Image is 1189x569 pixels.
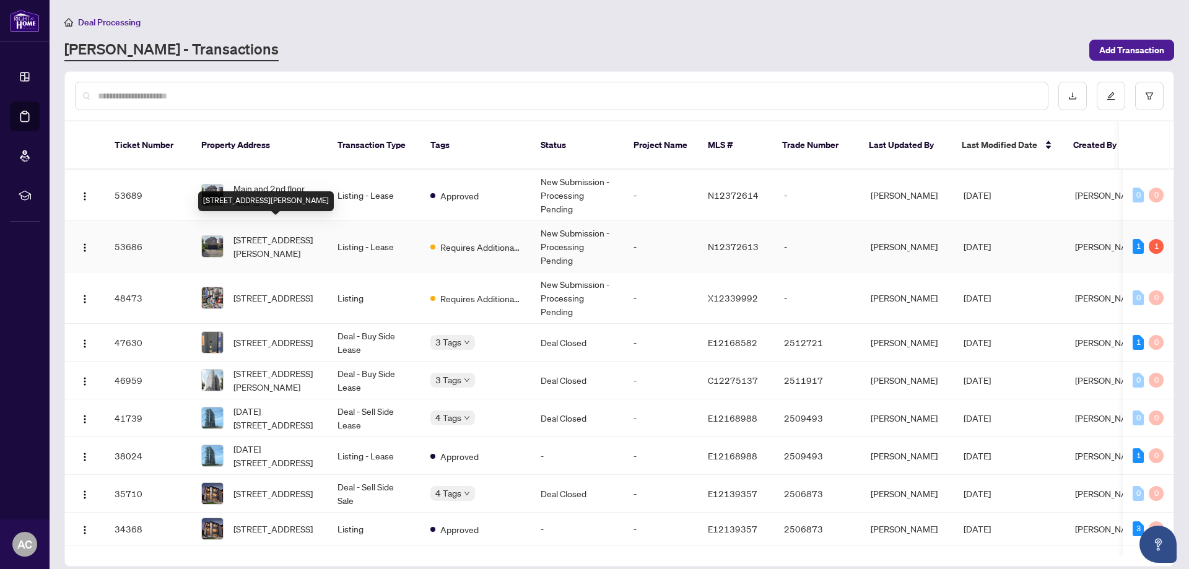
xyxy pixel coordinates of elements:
td: - [624,272,698,324]
span: [PERSON_NAME] [1075,375,1142,386]
td: Listing - Lease [328,221,420,272]
div: 0 [1149,373,1164,388]
div: 0 [1133,188,1144,202]
span: [PERSON_NAME] [1075,488,1142,499]
span: [PERSON_NAME] [1075,241,1142,252]
span: Requires Additional Docs [440,240,521,254]
span: [DATE] [964,241,991,252]
td: Listing - Lease [328,170,420,221]
span: [STREET_ADDRESS] [233,291,313,305]
td: Deal - Sell Side Sale [328,475,420,513]
div: 0 [1133,486,1144,501]
span: [DATE] [964,375,991,386]
td: 48473 [105,272,191,324]
button: Add Transaction [1089,40,1174,61]
td: Deal - Buy Side Lease [328,324,420,362]
span: X12339992 [708,292,758,303]
div: 1 [1149,239,1164,254]
span: [STREET_ADDRESS] [233,522,313,536]
span: Add Transaction [1099,40,1164,60]
span: Approved [440,523,479,536]
td: Deal Closed [531,362,624,399]
img: Logo [80,490,90,500]
span: Deal Processing [78,17,141,28]
td: Listing [328,272,420,324]
img: thumbnail-img [202,370,223,391]
img: thumbnail-img [202,236,223,257]
div: 0 [1133,290,1144,305]
button: Logo [75,185,95,205]
td: - [774,221,861,272]
span: N12372613 [708,241,759,252]
button: Logo [75,408,95,428]
img: Logo [80,525,90,535]
td: [PERSON_NAME] [861,324,954,362]
span: [STREET_ADDRESS] [233,336,313,349]
td: 53689 [105,170,191,221]
td: Deal Closed [531,475,624,513]
td: - [624,221,698,272]
td: Deal - Buy Side Lease [328,362,420,399]
div: 1 [1133,448,1144,463]
td: - [531,513,624,545]
td: [PERSON_NAME] [861,437,954,475]
td: [PERSON_NAME] [861,221,954,272]
span: AC [17,536,32,553]
span: [STREET_ADDRESS][PERSON_NAME] [233,367,318,394]
span: Last Modified Date [962,138,1037,152]
span: download [1068,92,1077,100]
div: 0 [1149,521,1164,536]
span: [PERSON_NAME] [1075,523,1142,534]
span: Main and 2nd floor floor-[STREET_ADDRESS][PERSON_NAME] [233,181,318,209]
span: [STREET_ADDRESS][PERSON_NAME] [233,233,318,260]
img: thumbnail-img [202,518,223,539]
th: Created By [1063,121,1138,170]
span: home [64,18,73,27]
button: download [1058,82,1087,110]
td: 34368 [105,513,191,545]
a: [PERSON_NAME] - Transactions [64,39,279,61]
td: 2506873 [774,513,861,545]
span: [DATE] [964,523,991,534]
span: [PERSON_NAME] [1075,189,1142,201]
td: Deal Closed [531,324,624,362]
img: thumbnail-img [202,445,223,466]
img: thumbnail-img [202,407,223,428]
span: down [464,490,470,497]
td: Listing [328,513,420,545]
span: E12139357 [708,523,757,534]
th: Project Name [624,121,698,170]
td: 2511917 [774,362,861,399]
button: Logo [75,484,95,503]
td: New Submission - Processing Pending [531,170,624,221]
th: Status [531,121,624,170]
span: 4 Tags [435,486,461,500]
td: 2512721 [774,324,861,362]
button: Logo [75,332,95,352]
span: E12168988 [708,450,757,461]
span: [DATE] [964,337,991,348]
td: Deal - Sell Side Lease [328,399,420,437]
img: Logo [80,414,90,424]
div: 0 [1149,410,1164,425]
span: [DATE] [964,292,991,303]
button: Open asap [1139,526,1177,563]
span: E12168582 [708,337,757,348]
div: 0 [1133,410,1144,425]
div: [STREET_ADDRESS][PERSON_NAME] [198,191,334,211]
span: [DATE] [964,488,991,499]
td: [PERSON_NAME] [861,513,954,545]
span: down [464,415,470,421]
td: [PERSON_NAME] [861,272,954,324]
div: 1 [1133,335,1144,350]
td: [PERSON_NAME] [861,362,954,399]
span: edit [1107,92,1115,100]
span: Approved [440,189,479,202]
img: thumbnail-img [202,332,223,353]
th: Trade Number [772,121,859,170]
div: 0 [1149,188,1164,202]
span: [PERSON_NAME] [1075,337,1142,348]
img: Logo [80,243,90,253]
span: Approved [440,450,479,463]
img: thumbnail-img [202,287,223,308]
